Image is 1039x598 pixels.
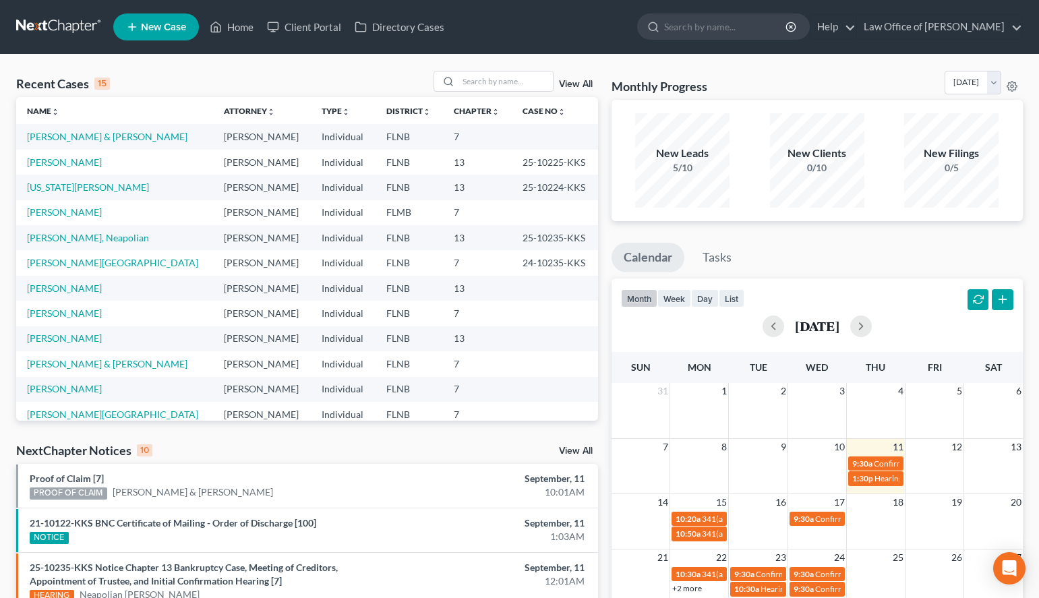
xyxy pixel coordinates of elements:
[661,439,670,455] span: 7
[559,80,593,89] a: View All
[376,175,443,200] td: FLNB
[993,552,1026,585] div: Open Intercom Messenger
[874,473,1032,483] span: Hearing for Celebration Pointe Holdings, LLC
[376,124,443,149] td: FLNB
[213,402,311,427] td: [PERSON_NAME]
[30,473,104,484] a: Proof of Claim [7]
[443,377,512,402] td: 7
[833,549,846,566] span: 24
[702,529,908,539] span: 341(a) meeting for [PERSON_NAME] De [PERSON_NAME]
[113,485,273,499] a: [PERSON_NAME] & [PERSON_NAME]
[770,161,864,175] div: 0/10
[852,458,872,469] span: 9:30a
[27,409,198,420] a: [PERSON_NAME][GEOGRAPHIC_DATA]
[676,514,701,524] span: 10:20a
[342,108,350,116] i: unfold_more
[409,574,585,588] div: 12:01AM
[443,250,512,275] td: 7
[656,494,670,510] span: 14
[985,361,1002,373] span: Sat
[1009,494,1023,510] span: 20
[815,514,968,524] span: Confirmation hearing for [PERSON_NAME]
[409,472,585,485] div: September, 11
[376,301,443,326] td: FLNB
[311,351,376,376] td: Individual
[27,156,102,168] a: [PERSON_NAME]
[443,200,512,225] td: 7
[311,402,376,427] td: Individual
[27,106,59,116] a: Nameunfold_more
[558,108,566,116] i: unfold_more
[904,161,999,175] div: 0/5
[734,569,754,579] span: 9:30a
[27,383,102,394] a: [PERSON_NAME]
[833,494,846,510] span: 17
[672,583,702,593] a: +2 more
[656,549,670,566] span: 21
[833,439,846,455] span: 10
[676,529,701,539] span: 10:50a
[27,206,102,218] a: [PERSON_NAME]
[409,561,585,574] div: September, 11
[213,124,311,149] td: [PERSON_NAME]
[750,361,767,373] span: Tue
[27,282,102,294] a: [PERSON_NAME]
[213,150,311,175] td: [PERSON_NAME]
[795,319,839,333] h2: [DATE]
[656,383,670,399] span: 31
[443,225,512,250] td: 13
[676,569,701,579] span: 10:30a
[950,439,963,455] span: 12
[794,569,814,579] span: 9:30a
[454,106,500,116] a: Chapterunfold_more
[950,549,963,566] span: 26
[423,108,431,116] i: unfold_more
[213,250,311,275] td: [PERSON_NAME]
[512,150,598,175] td: 25-10225-KKS
[631,361,651,373] span: Sun
[443,150,512,175] td: 13
[311,225,376,250] td: Individual
[443,276,512,301] td: 13
[794,514,814,524] span: 9:30a
[559,446,593,456] a: View All
[443,175,512,200] td: 13
[27,131,187,142] a: [PERSON_NAME] & [PERSON_NAME]
[806,361,828,373] span: Wed
[512,225,598,250] td: 25-10235-KKS
[376,276,443,301] td: FLNB
[376,402,443,427] td: FLNB
[203,15,260,39] a: Home
[719,289,744,307] button: list
[866,361,885,373] span: Thu
[664,14,788,39] input: Search by name...
[635,146,730,161] div: New Leads
[1009,439,1023,455] span: 13
[16,442,152,458] div: NextChapter Notices
[311,250,376,275] td: Individual
[213,326,311,351] td: [PERSON_NAME]
[311,301,376,326] td: Individual
[27,257,198,268] a: [PERSON_NAME][GEOGRAPHIC_DATA]
[376,225,443,250] td: FLNB
[691,289,719,307] button: day
[955,383,963,399] span: 5
[838,383,846,399] span: 3
[27,307,102,319] a: [PERSON_NAME]
[141,22,186,32] span: New Case
[950,494,963,510] span: 19
[137,444,152,456] div: 10
[27,232,149,243] a: [PERSON_NAME], Neapolian
[376,200,443,225] td: FLMB
[492,108,500,116] i: unfold_more
[443,326,512,351] td: 13
[443,351,512,376] td: 7
[774,549,788,566] span: 23
[612,243,684,272] a: Calendar
[30,517,316,529] a: 21-10122-KKS BNC Certificate of Mailing - Order of Discharge [100]
[702,569,916,579] span: 341(a) meeting of creditors for [PERSON_NAME][US_STATE]
[376,150,443,175] td: FLNB
[512,250,598,275] td: 24-10235-KKS
[904,146,999,161] div: New Filings
[702,514,832,524] span: 341(a) meeting for [PERSON_NAME]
